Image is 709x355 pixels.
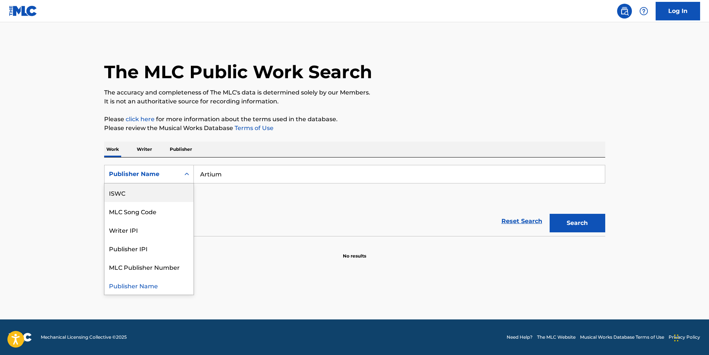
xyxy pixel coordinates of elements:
[105,239,193,258] div: Publisher IPI
[104,115,605,124] p: Please for more information about the terms used in the database.
[233,125,274,132] a: Terms of Use
[109,170,176,179] div: Publisher Name
[104,97,605,106] p: It is not an authoritative source for recording information.
[126,116,155,123] a: click here
[674,327,679,349] div: Drag
[9,6,37,16] img: MLC Logo
[41,334,127,341] span: Mechanical Licensing Collective © 2025
[550,214,605,232] button: Search
[104,88,605,97] p: The accuracy and completeness of The MLC's data is determined solely by our Members.
[669,334,700,341] a: Privacy Policy
[9,333,32,342] img: logo
[617,4,632,19] a: Public Search
[104,142,121,157] p: Work
[507,334,533,341] a: Need Help?
[104,124,605,133] p: Please review the Musical Works Database
[580,334,664,341] a: Musical Works Database Terms of Use
[636,4,651,19] div: Help
[168,142,194,157] p: Publisher
[498,213,546,229] a: Reset Search
[620,7,629,16] img: search
[105,202,193,220] div: MLC Song Code
[105,220,193,239] div: Writer IPI
[105,258,193,276] div: MLC Publisher Number
[672,319,709,355] iframe: Chat Widget
[135,142,154,157] p: Writer
[537,334,576,341] a: The MLC Website
[105,276,193,295] div: Publisher Name
[105,183,193,202] div: ISWC
[104,165,605,236] form: Search Form
[343,244,366,259] p: No results
[656,2,700,20] a: Log In
[639,7,648,16] img: help
[104,61,372,83] h1: The MLC Public Work Search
